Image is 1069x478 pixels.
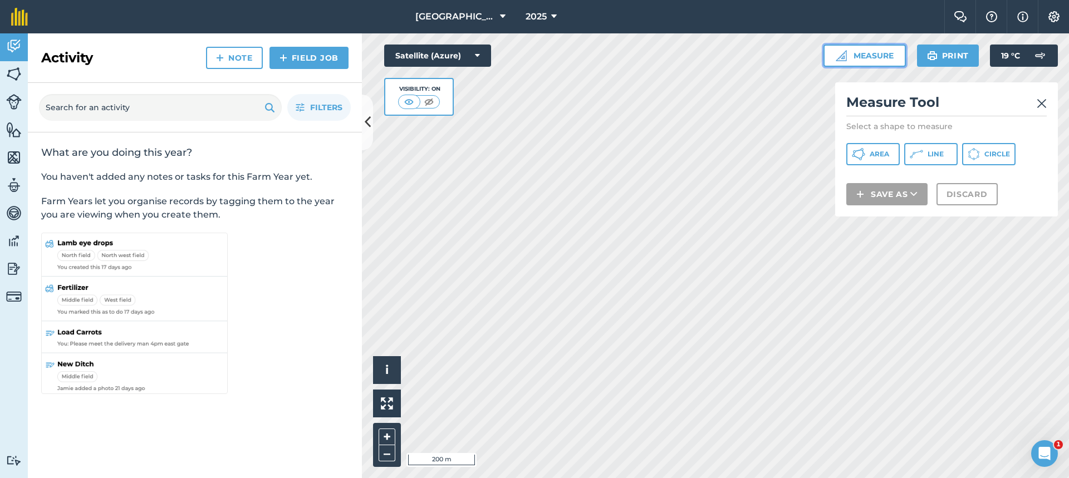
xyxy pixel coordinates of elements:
[6,38,22,55] img: svg+xml;base64,PD94bWwgdmVyc2lvbj0iMS4wIiBlbmNvZGluZz0idXRmLTgiPz4KPCEtLSBHZW5lcmF0b3I6IEFkb2JlIE...
[904,143,958,165] button: Line
[917,45,979,67] button: Print
[381,397,393,410] img: Four arrows, one pointing top left, one top right, one bottom right and the last bottom left
[279,51,287,65] img: svg+xml;base64,PHN2ZyB4bWxucz0iaHR0cDovL3d3dy53My5vcmcvMjAwMC9zdmciIHdpZHRoPSIxNCIgaGVpZ2h0PSIyNC...
[41,170,349,184] p: You haven't added any notes or tasks for this Farm Year yet.
[927,49,938,62] img: svg+xml;base64,PHN2ZyB4bWxucz0iaHR0cDovL3d3dy53My5vcmcvMjAwMC9zdmciIHdpZHRoPSIxOSIgaGVpZ2h0PSIyNC...
[846,143,900,165] button: Area
[269,47,349,69] a: Field Job
[385,363,389,377] span: i
[6,289,22,304] img: svg+xml;base64,PD94bWwgdmVyc2lvbj0iMS4wIiBlbmNvZGluZz0idXRmLTgiPz4KPCEtLSBHZW5lcmF0b3I6IEFkb2JlIE...
[6,260,22,277] img: svg+xml;base64,PD94bWwgdmVyc2lvbj0iMS4wIiBlbmNvZGluZz0idXRmLTgiPz4KPCEtLSBHZW5lcmF0b3I6IEFkb2JlIE...
[846,183,928,205] button: Save as
[216,51,224,65] img: svg+xml;base64,PHN2ZyB4bWxucz0iaHR0cDovL3d3dy53My5vcmcvMjAwMC9zdmciIHdpZHRoPSIxNCIgaGVpZ2h0PSIyNC...
[1001,45,1020,67] span: 19 ° C
[1029,45,1051,67] img: svg+xml;base64,PD94bWwgdmVyc2lvbj0iMS4wIiBlbmNvZGluZz0idXRmLTgiPz4KPCEtLSBHZW5lcmF0b3I6IEFkb2JlIE...
[384,45,491,67] button: Satellite (Azure)
[962,143,1016,165] button: Circle
[990,45,1058,67] button: 19 °C
[984,150,1010,159] span: Circle
[985,11,998,22] img: A question mark icon
[6,455,22,466] img: svg+xml;base64,PD94bWwgdmVyc2lvbj0iMS4wIiBlbmNvZGluZz0idXRmLTgiPz4KPCEtLSBHZW5lcmF0b3I6IEFkb2JlIE...
[39,94,282,121] input: Search for an activity
[6,94,22,110] img: svg+xml;base64,PD94bWwgdmVyc2lvbj0iMS4wIiBlbmNvZGluZz0idXRmLTgiPz4KPCEtLSBHZW5lcmF0b3I6IEFkb2JlIE...
[6,66,22,82] img: svg+xml;base64,PHN2ZyB4bWxucz0iaHR0cDovL3d3dy53My5vcmcvMjAwMC9zdmciIHdpZHRoPSI1NiIgaGVpZ2h0PSI2MC...
[398,85,440,93] div: Visibility: On
[1017,10,1028,23] img: svg+xml;base64,PHN2ZyB4bWxucz0iaHR0cDovL3d3dy53My5vcmcvMjAwMC9zdmciIHdpZHRoPSIxNyIgaGVpZ2h0PSIxNy...
[1054,440,1063,449] span: 1
[526,10,547,23] span: 2025
[287,94,351,121] button: Filters
[846,121,1047,132] p: Select a shape to measure
[264,101,275,114] img: svg+xml;base64,PHN2ZyB4bWxucz0iaHR0cDovL3d3dy53My5vcmcvMjAwMC9zdmciIHdpZHRoPSIxOSIgaGVpZ2h0PSIyNC...
[6,233,22,249] img: svg+xml;base64,PD94bWwgdmVyc2lvbj0iMS4wIiBlbmNvZGluZz0idXRmLTgiPz4KPCEtLSBHZW5lcmF0b3I6IEFkb2JlIE...
[373,356,401,384] button: i
[206,47,263,69] a: Note
[415,10,496,23] span: [GEOGRAPHIC_DATA]
[870,150,889,159] span: Area
[954,11,967,22] img: Two speech bubbles overlapping with the left bubble in the forefront
[1047,11,1061,22] img: A cog icon
[6,121,22,138] img: svg+xml;base64,PHN2ZyB4bWxucz0iaHR0cDovL3d3dy53My5vcmcvMjAwMC9zdmciIHdpZHRoPSI1NiIgaGVpZ2h0PSI2MC...
[41,146,349,159] h2: What are you doing this year?
[1031,440,1058,467] iframe: Intercom live chat
[41,49,93,67] h2: Activity
[6,177,22,194] img: svg+xml;base64,PD94bWwgdmVyc2lvbj0iMS4wIiBlbmNvZGluZz0idXRmLTgiPz4KPCEtLSBHZW5lcmF0b3I6IEFkb2JlIE...
[928,150,944,159] span: Line
[6,149,22,166] img: svg+xml;base64,PHN2ZyB4bWxucz0iaHR0cDovL3d3dy53My5vcmcvMjAwMC9zdmciIHdpZHRoPSI1NiIgaGVpZ2h0PSI2MC...
[11,8,28,26] img: fieldmargin Logo
[1037,97,1047,110] img: svg+xml;base64,PHN2ZyB4bWxucz0iaHR0cDovL3d3dy53My5vcmcvMjAwMC9zdmciIHdpZHRoPSIyMiIgaGVpZ2h0PSIzMC...
[402,96,416,107] img: svg+xml;base64,PHN2ZyB4bWxucz0iaHR0cDovL3d3dy53My5vcmcvMjAwMC9zdmciIHdpZHRoPSI1MCIgaGVpZ2h0PSI0MC...
[856,188,864,201] img: svg+xml;base64,PHN2ZyB4bWxucz0iaHR0cDovL3d3dy53My5vcmcvMjAwMC9zdmciIHdpZHRoPSIxNCIgaGVpZ2h0PSIyNC...
[422,96,436,107] img: svg+xml;base64,PHN2ZyB4bWxucz0iaHR0cDovL3d3dy53My5vcmcvMjAwMC9zdmciIHdpZHRoPSI1MCIgaGVpZ2h0PSI0MC...
[41,195,349,221] p: Farm Years let you organise records by tagging them to the year you are viewing when you create t...
[846,93,1047,116] h2: Measure Tool
[6,205,22,221] img: svg+xml;base64,PD94bWwgdmVyc2lvbj0iMS4wIiBlbmNvZGluZz0idXRmLTgiPz4KPCEtLSBHZW5lcmF0b3I6IEFkb2JlIE...
[823,45,906,67] button: Measure
[310,101,342,114] span: Filters
[936,183,998,205] button: Discard
[379,428,395,445] button: +
[379,445,395,461] button: –
[836,50,847,61] img: Ruler icon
